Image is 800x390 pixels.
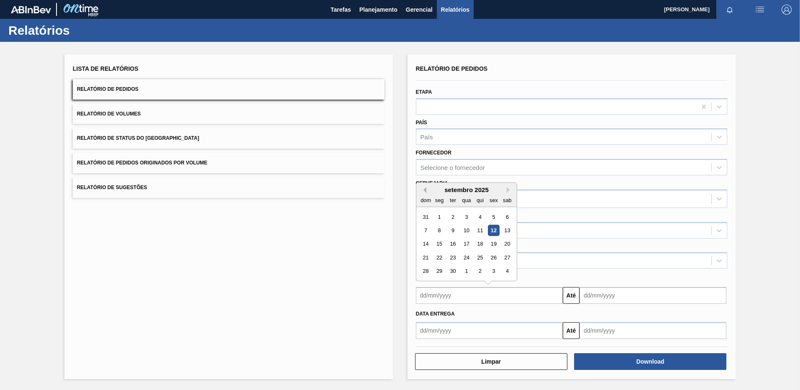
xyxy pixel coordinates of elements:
div: setembro 2025 [416,186,517,193]
div: Choose quinta-feira, 25 de setembro de 2025 [474,252,485,263]
div: Choose quarta-feira, 24 de setembro de 2025 [461,252,472,263]
button: Notificações [716,4,743,15]
img: TNhmsLtSVTkK8tSr43FrP2fwEKptu5GPRR3wAAAABJRU5ErkJggg== [11,6,51,13]
div: Choose sábado, 4 de outubro de 2025 [501,266,513,277]
div: Choose quinta-feira, 18 de setembro de 2025 [474,239,485,250]
div: Choose quarta-feira, 10 de setembro de 2025 [461,225,472,236]
input: dd/mm/yyyy [579,322,726,339]
span: Relatório de Status do [GEOGRAPHIC_DATA] [77,135,199,141]
div: Choose domingo, 21 de setembro de 2025 [420,252,431,263]
button: Relatório de Status do [GEOGRAPHIC_DATA] [73,128,385,149]
div: Choose domingo, 7 de setembro de 2025 [420,225,431,236]
div: Choose quarta-feira, 1 de outubro de 2025 [461,266,472,277]
div: dom [420,195,431,206]
div: Choose segunda-feira, 22 de setembro de 2025 [433,252,445,263]
div: Choose segunda-feira, 15 de setembro de 2025 [433,239,445,250]
span: Relatório de Pedidos [416,65,488,72]
span: Relatório de Volumes [77,111,141,117]
span: Tarefas [331,5,351,15]
div: ter [447,195,458,206]
button: Relatório de Pedidos [73,79,385,100]
div: Choose quinta-feira, 4 de setembro de 2025 [474,211,485,223]
div: sex [488,195,499,206]
div: Choose quarta-feira, 3 de setembro de 2025 [461,211,472,223]
div: Selecione o fornecedor [421,164,485,171]
div: Choose quarta-feira, 17 de setembro de 2025 [461,239,472,250]
div: Choose terça-feira, 30 de setembro de 2025 [447,266,458,277]
div: Choose domingo, 31 de agosto de 2025 [420,211,431,223]
div: Choose segunda-feira, 8 de setembro de 2025 [433,225,445,236]
input: dd/mm/yyyy [416,287,563,304]
div: Choose segunda-feira, 1 de setembro de 2025 [433,211,445,223]
button: Limpar [415,353,567,370]
div: Choose sexta-feira, 12 de setembro de 2025 [488,225,499,236]
button: Até [563,322,579,339]
div: Choose terça-feira, 2 de setembro de 2025 [447,211,458,223]
input: dd/mm/yyyy [579,287,726,304]
div: Choose sexta-feira, 26 de setembro de 2025 [488,252,499,263]
span: Relatório de Pedidos Originados por Volume [77,160,208,166]
label: Cervejaria [416,180,448,186]
div: month 2025-09 [419,210,514,278]
div: qua [461,195,472,206]
button: Relatório de Pedidos Originados por Volume [73,153,385,173]
div: qui [474,195,485,206]
label: Fornecedor [416,150,451,156]
div: Choose sábado, 6 de setembro de 2025 [501,211,513,223]
div: Choose sábado, 20 de setembro de 2025 [501,239,513,250]
button: Relatório de Volumes [73,104,385,124]
label: País [416,120,427,126]
img: Logout [782,5,792,15]
span: Data entrega [416,311,455,317]
div: Choose terça-feira, 16 de setembro de 2025 [447,239,458,250]
span: Relatório de Sugestões [77,185,147,190]
div: Choose quinta-feira, 2 de outubro de 2025 [474,266,485,277]
div: seg [433,195,445,206]
div: Choose sábado, 27 de setembro de 2025 [501,252,513,263]
button: Até [563,287,579,304]
div: Choose terça-feira, 9 de setembro de 2025 [447,225,458,236]
div: Choose domingo, 14 de setembro de 2025 [420,239,431,250]
input: dd/mm/yyyy [416,322,563,339]
div: País [421,133,433,141]
span: Gerencial [406,5,433,15]
div: Choose quinta-feira, 11 de setembro de 2025 [474,225,485,236]
div: sab [501,195,513,206]
span: Relatórios [441,5,469,15]
button: Download [574,353,726,370]
div: Choose terça-feira, 23 de setembro de 2025 [447,252,458,263]
div: Choose domingo, 28 de setembro de 2025 [420,266,431,277]
button: Previous Month [421,187,426,193]
button: Relatório de Sugestões [73,177,385,198]
div: Choose sexta-feira, 3 de outubro de 2025 [488,266,499,277]
span: Planejamento [359,5,397,15]
div: Choose sábado, 13 de setembro de 2025 [501,225,513,236]
div: Choose sexta-feira, 19 de setembro de 2025 [488,239,499,250]
img: userActions [755,5,765,15]
label: Etapa [416,89,432,95]
span: Lista de Relatórios [73,65,138,72]
div: Choose sexta-feira, 5 de setembro de 2025 [488,211,499,223]
button: Next Month [507,187,513,193]
h1: Relatórios [8,26,157,35]
span: Relatório de Pedidos [77,86,138,92]
div: Choose segunda-feira, 29 de setembro de 2025 [433,266,445,277]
